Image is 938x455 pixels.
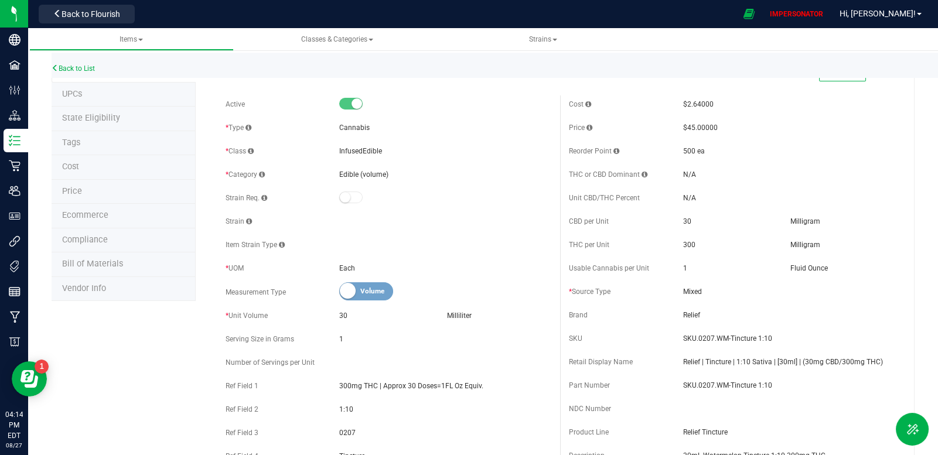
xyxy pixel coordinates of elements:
span: 1 [683,264,687,272]
inline-svg: Inventory [9,135,21,146]
span: 1:10 [339,404,551,415]
span: Type [226,124,251,132]
span: Category [226,170,265,179]
span: 300mg THC | Approx 30 Doses=1FL Oz Equiv. [339,381,551,391]
span: Ref Field 3 [226,429,258,437]
inline-svg: Billing [9,336,21,348]
span: Milliliter [447,312,472,320]
span: N/A [683,194,695,202]
span: Part Number [569,381,610,389]
span: Relief Tincture [683,427,895,437]
inline-svg: Users [9,185,21,197]
span: Class [226,147,254,155]
span: 1 [339,334,551,344]
inline-svg: Distribution [9,110,21,121]
span: Volume [360,283,413,300]
span: InfusedEdible [339,147,382,155]
span: Unit Volume [226,312,268,320]
button: Toggle Menu [896,413,929,446]
span: Cost [569,100,591,108]
span: Strain [226,217,252,225]
span: Cannabis [339,124,370,132]
span: Cost [62,162,79,172]
span: Open Ecommerce Menu [736,2,762,25]
span: THC per Unit [569,241,609,249]
inline-svg: Company [9,34,21,46]
span: Measurement Type [226,288,286,296]
span: Ecommerce [62,210,108,220]
span: Retail Display Name [569,358,633,366]
span: Strains [529,35,557,43]
inline-svg: Facilities [9,59,21,71]
span: Each [339,264,355,272]
span: THC or CBD Dominant [569,170,647,179]
span: Ref Field 1 [226,382,258,390]
span: Mixed [683,286,895,297]
span: NDC Number [569,405,611,413]
inline-svg: Configuration [9,84,21,96]
span: Number of Servings per Unit [226,358,315,367]
span: CBD per Unit [569,217,609,225]
iframe: Resource center unread badge [35,360,49,374]
span: Back to Flourish [62,9,120,19]
span: Compliance [62,235,108,245]
span: Active [226,100,245,108]
span: Usable Cannabis per Unit [569,264,649,272]
span: 500 ea [683,147,704,155]
span: Fluid Ounce [790,264,828,272]
span: Price [569,124,592,132]
inline-svg: Reports [9,286,21,297]
span: 30 [339,312,347,320]
inline-svg: Manufacturing [9,311,21,323]
span: SKU.0207.WM-Tincture 1:10 [683,380,895,391]
p: 08/27 [5,441,23,450]
span: UOM [226,264,244,272]
span: Product Line [569,428,609,436]
span: Milligram [790,241,820,249]
span: Tag [62,89,82,99]
span: SKU [569,334,582,343]
span: Relief | Tincture | 1:10 Sativa | [30ml] | (30mg CBD/300mg THC) [683,357,895,367]
span: Items [120,35,143,43]
inline-svg: Tags [9,261,21,272]
a: Back to List [52,64,95,73]
span: Ref Field 2 [226,405,258,413]
span: Serving Size in Grams [226,335,294,343]
inline-svg: Integrations [9,235,21,247]
span: Bill of Materials [62,259,123,269]
p: IMPERSONATOR [765,9,828,19]
inline-svg: User Roles [9,210,21,222]
p: 04:14 PM EDT [5,409,23,441]
span: Source Type [569,288,610,296]
span: Strain Req. [226,194,267,202]
inline-svg: Retail [9,160,21,172]
span: Reorder Point [569,147,619,155]
span: Relief [683,310,895,320]
iframe: Resource center [12,361,47,396]
span: Edible (volume) [339,170,388,179]
span: $45.00000 [683,124,717,132]
span: Brand [569,311,588,319]
span: 0207 [339,427,551,438]
span: Price [62,186,82,196]
span: N/A [683,170,695,179]
span: 300 [683,241,695,249]
span: Unit CBD/THC Percent [569,194,640,202]
span: Classes & Categories [301,35,373,43]
span: SKU.0207.WM-Tincture 1:10 [683,333,895,344]
span: Tag [62,138,80,148]
span: $2.64000 [683,100,713,108]
span: Hi, [PERSON_NAME]! [840,9,916,18]
button: Back to Flourish [39,5,135,23]
span: Vendor Info [62,283,106,293]
span: Tag [62,113,120,123]
span: Milligram [790,217,820,225]
span: Item Strain Type [226,241,285,249]
span: 30 [683,217,691,225]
